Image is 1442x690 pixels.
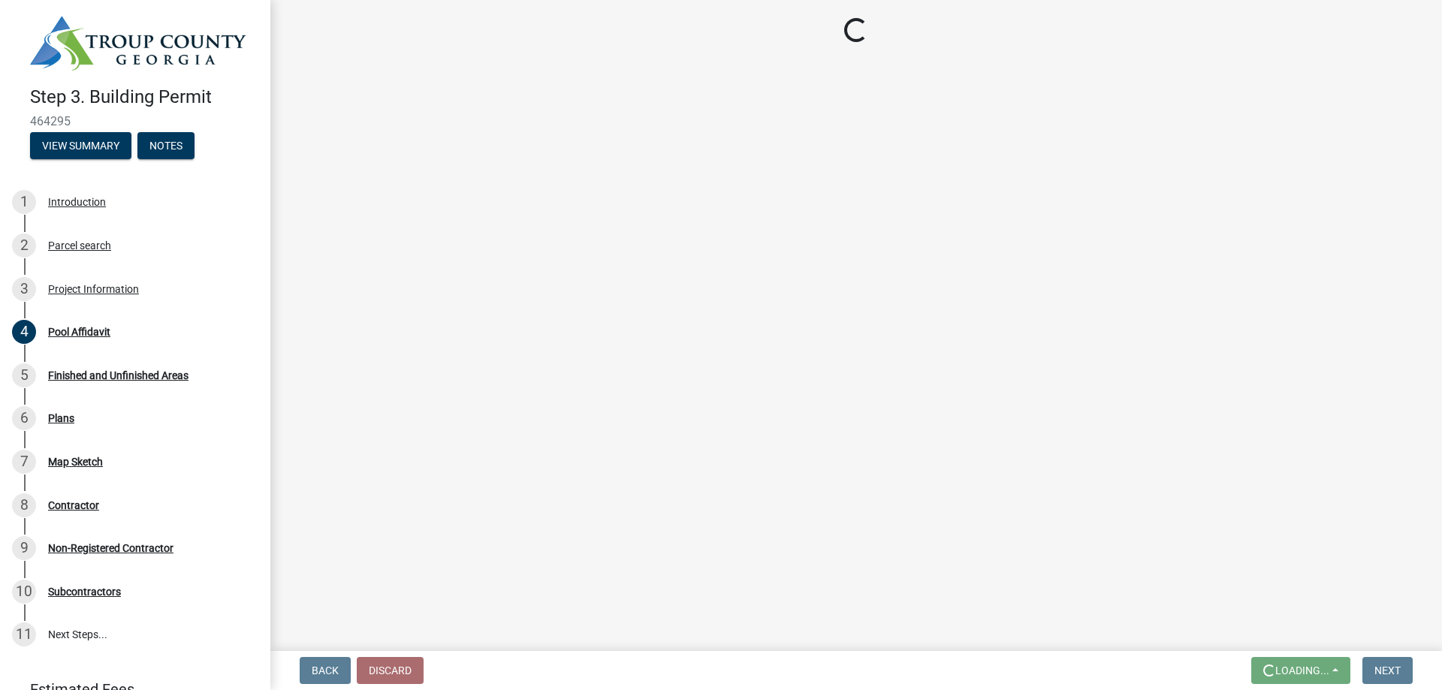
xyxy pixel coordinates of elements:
div: 1 [12,190,36,214]
div: Plans [48,413,74,423]
div: Contractor [48,500,99,511]
button: Next [1362,657,1413,684]
div: Introduction [48,197,106,207]
wm-modal-confirm: Notes [137,140,195,152]
div: Non-Registered Contractor [48,543,173,553]
span: 464295 [30,114,240,128]
div: Parcel search [48,240,111,251]
div: Subcontractors [48,586,121,597]
button: Back [300,657,351,684]
div: 3 [12,277,36,301]
div: Pool Affidavit [48,327,110,337]
button: Discard [357,657,424,684]
span: Next [1374,664,1401,676]
img: Troup County, Georgia [30,16,246,71]
div: 10 [12,580,36,604]
wm-modal-confirm: Summary [30,140,131,152]
div: 6 [12,406,36,430]
button: Notes [137,132,195,159]
div: 4 [12,320,36,344]
button: View Summary [30,132,131,159]
div: 7 [12,450,36,474]
div: 2 [12,234,36,258]
h4: Step 3. Building Permit [30,86,258,108]
span: Loading... [1275,664,1329,676]
div: 9 [12,536,36,560]
div: Project Information [48,284,139,294]
span: Back [312,664,339,676]
div: Map Sketch [48,456,103,467]
div: 8 [12,493,36,517]
div: 11 [12,622,36,646]
div: 5 [12,363,36,387]
button: Loading... [1251,657,1350,684]
div: Finished and Unfinished Areas [48,370,189,381]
